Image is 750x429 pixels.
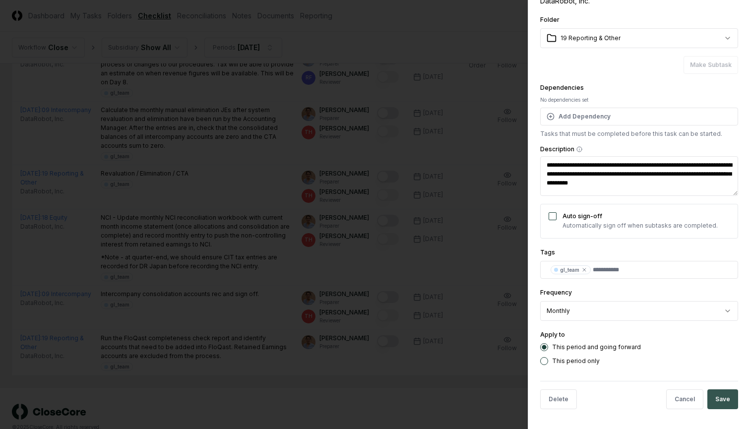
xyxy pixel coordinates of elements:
label: Description [540,146,738,152]
p: Automatically sign off when subtasks are completed. [562,221,718,230]
p: Tasks that must be completed before this task can be started. [540,129,738,138]
button: Add Dependency [540,108,738,125]
label: Frequency [540,289,572,296]
button: Save [707,389,738,409]
label: This period only [552,358,600,364]
div: gl_team [560,266,587,274]
button: Cancel [666,389,703,409]
label: This period and going forward [552,344,641,350]
label: Dependencies [540,84,584,91]
button: Description [576,146,582,152]
label: Auto sign-off [562,212,602,220]
div: No dependencies set [540,96,738,104]
label: Apply to [540,331,565,338]
button: Delete [540,389,577,409]
label: Folder [540,16,560,23]
label: Tags [540,248,555,256]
